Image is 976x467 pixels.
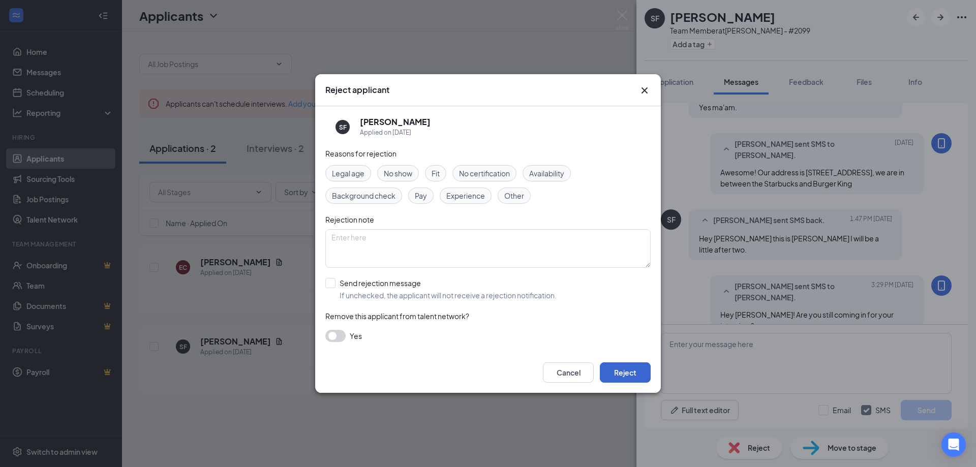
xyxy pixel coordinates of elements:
[325,312,469,321] span: Remove this applicant from talent network?
[332,190,395,201] span: Background check
[325,84,389,96] h3: Reject applicant
[638,84,651,97] svg: Cross
[325,149,396,158] span: Reasons for rejection
[332,168,364,179] span: Legal age
[529,168,564,179] span: Availability
[600,362,651,383] button: Reject
[941,432,966,457] div: Open Intercom Messenger
[350,330,362,342] span: Yes
[638,84,651,97] button: Close
[504,190,524,201] span: Other
[325,215,374,224] span: Rejection note
[360,128,431,138] div: Applied on [DATE]
[384,168,412,179] span: No show
[459,168,510,179] span: No certification
[360,116,431,128] h5: [PERSON_NAME]
[446,190,485,201] span: Experience
[543,362,594,383] button: Cancel
[339,123,347,132] div: SF
[432,168,440,179] span: Fit
[415,190,427,201] span: Pay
